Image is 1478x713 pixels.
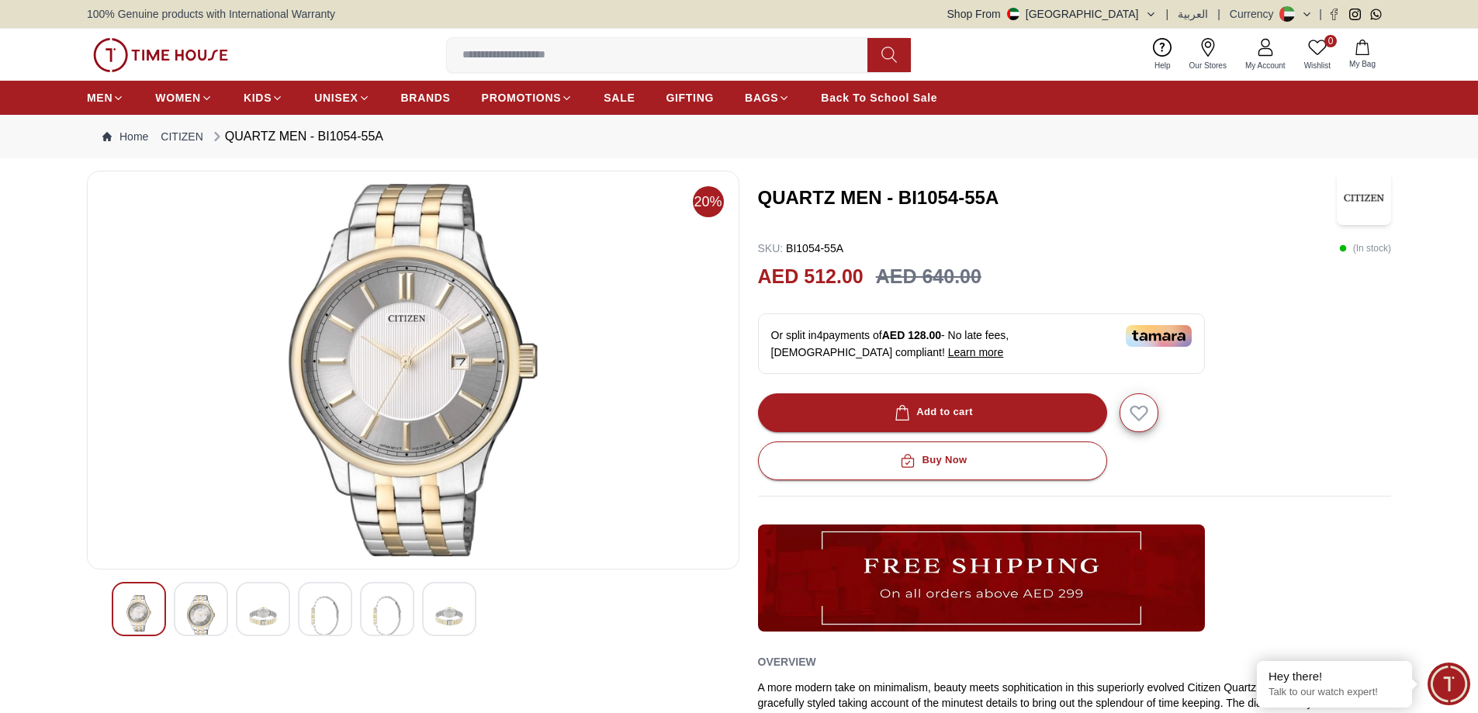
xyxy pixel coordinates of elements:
span: PROMOTIONS [482,90,562,106]
button: Shop From[GEOGRAPHIC_DATA] [947,6,1157,22]
div: Add to cart [891,403,973,421]
h3: QUARTZ MEN - BI1054-55A [758,185,1338,210]
a: Whatsapp [1370,9,1382,20]
span: | [1217,6,1220,22]
a: BAGS [745,84,790,112]
img: QUARTZ MEN - BI1054-55A [249,595,277,637]
span: Our Stores [1183,60,1233,71]
div: QUARTZ MEN - BI1054-55A [209,127,383,146]
span: Help [1148,60,1177,71]
a: BRANDS [401,84,451,112]
span: | [1166,6,1169,22]
img: QUARTZ MEN - BI1054-55A [373,595,401,637]
img: QUARTZ MEN - BI1054-55A [1337,171,1391,225]
span: My Account [1239,60,1292,71]
a: UNISEX [314,84,369,112]
a: Home [102,129,148,144]
a: Help [1145,35,1180,74]
span: KIDS [244,90,272,106]
button: العربية [1178,6,1208,22]
div: Chat Widget [1428,663,1470,705]
img: QUARTZ MEN - BI1054-55A [187,595,215,637]
h2: Overview [758,650,816,673]
span: 20% [693,186,724,217]
p: BI1054-55A [758,241,844,256]
div: Buy Now [897,452,967,469]
span: My Bag [1343,58,1382,70]
a: Instagram [1349,9,1361,20]
img: QUARTZ MEN - BI1054-55A [311,595,339,637]
span: MEN [87,90,112,106]
a: GIFTING [666,84,714,112]
span: WOMEN [155,90,201,106]
span: 0 [1324,35,1337,47]
nav: Breadcrumb [87,115,1391,158]
img: ... [758,524,1205,632]
button: Add to cart [758,393,1107,432]
a: Our Stores [1180,35,1236,74]
img: ... [93,38,228,72]
span: Learn more [948,346,1004,358]
span: 100% Genuine products with International Warranty [87,6,335,22]
span: BRANDS [401,90,451,106]
a: CITIZEN [161,129,202,144]
span: UNISEX [314,90,358,106]
a: PROMOTIONS [482,84,573,112]
span: GIFTING [666,90,714,106]
a: 0Wishlist [1295,35,1340,74]
a: WOMEN [155,84,213,112]
span: Back To School Sale [821,90,937,106]
h2: AED 512.00 [758,262,864,292]
span: SKU : [758,242,784,254]
a: SALE [604,84,635,112]
a: Back To School Sale [821,84,937,112]
div: Or split in 4 payments of - No late fees, [DEMOGRAPHIC_DATA] compliant! [758,313,1205,374]
img: QUARTZ MEN - BI1054-55A [435,595,463,637]
span: | [1319,6,1322,22]
img: QUARTZ MEN - BI1054-55A [125,595,153,632]
a: KIDS [244,84,283,112]
a: MEN [87,84,124,112]
span: BAGS [745,90,778,106]
div: Hey there! [1269,669,1400,684]
h3: AED 640.00 [876,262,981,292]
button: My Bag [1340,36,1385,73]
a: Facebook [1328,9,1340,20]
button: Buy Now [758,441,1107,480]
span: Wishlist [1298,60,1337,71]
img: United Arab Emirates [1007,8,1019,20]
p: ( In stock ) [1339,241,1391,256]
img: QUARTZ MEN - BI1054-55A [100,184,726,556]
p: Talk to our watch expert! [1269,686,1400,699]
span: SALE [604,90,635,106]
img: Tamara [1126,325,1192,347]
span: AED 128.00 [882,329,941,341]
div: Currency [1230,6,1280,22]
